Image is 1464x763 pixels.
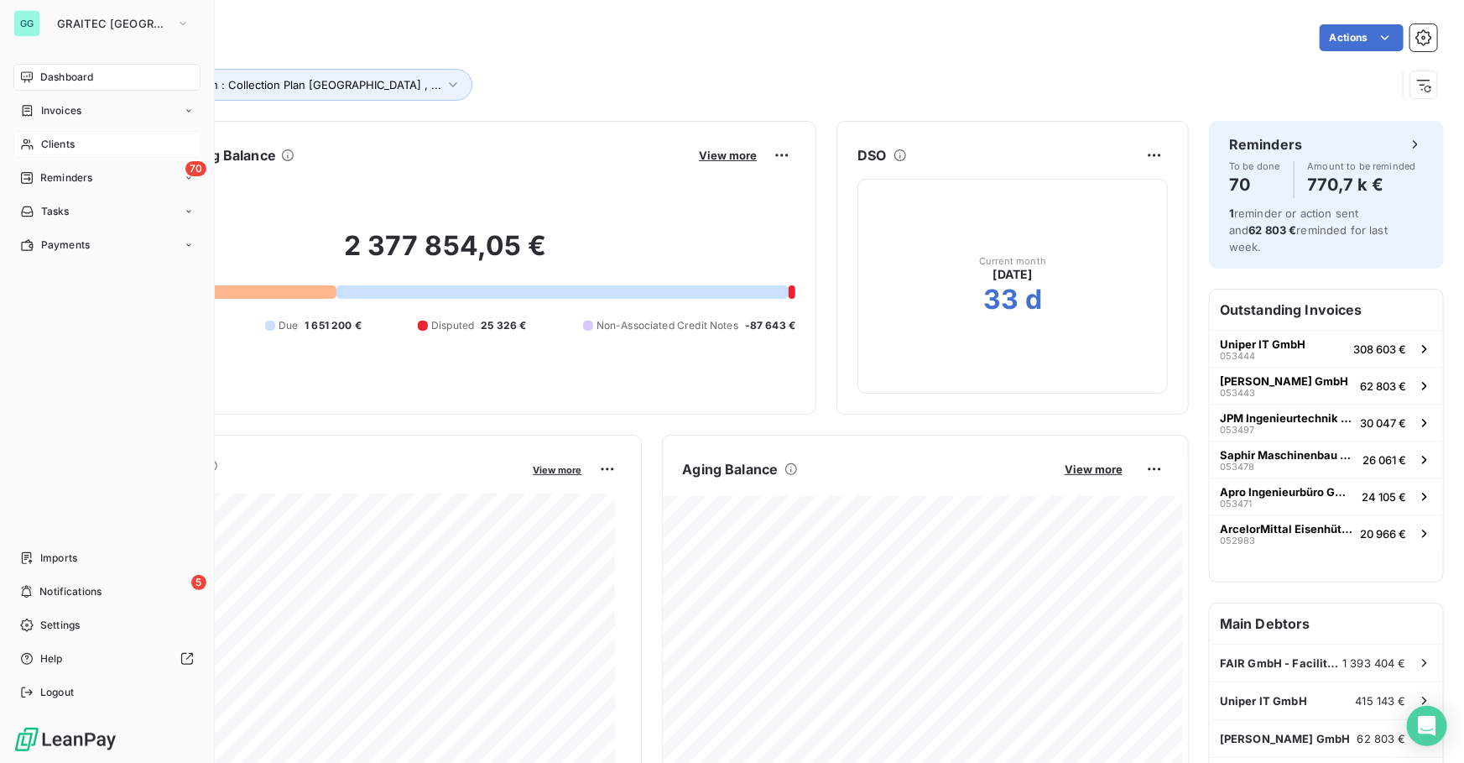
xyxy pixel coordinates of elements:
[1220,522,1353,536] span: ArcelorMittal Eisenhüttenstadt GmbH
[305,318,362,333] span: 1 651 200 €
[1060,462,1128,477] button: View more
[143,78,441,91] span: Reminder plan : Collection Plan [GEOGRAPHIC_DATA] , ...
[1308,171,1416,198] h4: 770,7 k €
[40,170,92,186] span: Reminders
[1357,732,1406,745] span: 62 803 €
[1220,656,1342,670] span: FAIR GmbH - Facility for [GEOGRAPHIC_DATA] and
[745,318,795,333] span: -87 643 €
[1220,485,1355,499] span: Apro Ingenieurbüro GmbH
[1220,462,1254,472] span: 053478
[41,238,90,253] span: Payments
[993,266,1033,283] span: [DATE]
[1210,441,1443,478] button: Saphir Maschinenbau GmbH05347826 061 €
[95,229,795,280] h2: 2 377 854,05 €
[431,318,474,333] span: Disputed
[39,584,102,599] span: Notifications
[40,618,80,633] span: Settings
[1220,388,1255,398] span: 053443
[41,137,75,152] span: Clients
[983,283,1019,316] h2: 33
[1360,379,1406,393] span: 62 803 €
[1220,499,1252,509] span: 053471
[1362,453,1406,467] span: 26 061 €
[57,17,169,30] span: GRAITEC [GEOGRAPHIC_DATA]
[481,318,526,333] span: 25 326 €
[699,149,757,162] span: View more
[529,462,587,477] button: View more
[1210,367,1443,404] button: [PERSON_NAME] GmbH05344362 803 €
[1220,411,1353,425] span: JPM Ingenieurtechnik GmbH
[191,575,206,590] span: 5
[1229,206,1388,253] span: reminder or action sent and reminded for last week.
[1210,515,1443,551] button: ArcelorMittal Eisenhüttenstadt GmbH05298320 966 €
[1220,351,1255,361] span: 053444
[1210,478,1443,515] button: Apro Ingenieurbüro GmbH05347124 105 €
[1360,416,1406,430] span: 30 047 €
[1308,161,1416,171] span: Amount to be reminded
[534,464,582,476] span: View more
[1220,732,1351,745] span: [PERSON_NAME] GmbH
[95,476,522,494] span: Monthly Revenue
[694,148,762,163] button: View more
[1356,694,1406,708] span: 415 143 €
[40,651,63,666] span: Help
[1025,283,1042,316] h2: d
[40,551,77,566] span: Imports
[1229,161,1280,171] span: To be done
[1220,425,1254,435] span: 053497
[185,161,206,176] span: 70
[1229,206,1234,220] span: 1
[1407,706,1447,746] div: Open Intercom Messenger
[13,645,201,672] a: Help
[1362,490,1406,504] span: 24 105 €
[13,10,40,37] div: GG
[40,70,93,85] span: Dashboard
[1210,404,1443,441] button: JPM Ingenieurtechnik GmbH05349730 047 €
[597,318,738,333] span: Non-Associated Credit Notes
[40,685,74,700] span: Logout
[1248,223,1296,237] span: 62 803 €
[1210,330,1443,367] button: Uniper IT GmbH053444308 603 €
[683,459,779,479] h6: Aging Balance
[1220,337,1305,351] span: Uniper IT GmbH
[1229,134,1302,154] h6: Reminders
[41,204,70,219] span: Tasks
[979,256,1046,266] span: Current month
[1220,536,1255,546] span: 052983
[1360,527,1406,541] span: 20 966 €
[1210,290,1443,330] h6: Outstanding Invoices
[1220,374,1348,388] span: [PERSON_NAME] GmbH
[119,69,472,101] button: Reminder plan : Collection Plan [GEOGRAPHIC_DATA] , ...
[279,318,298,333] span: Due
[1353,342,1406,356] span: 308 603 €
[1320,24,1404,51] button: Actions
[1210,604,1443,644] h6: Main Debtors
[857,145,886,165] h6: DSO
[1229,171,1280,198] h4: 70
[1220,694,1307,708] span: Uniper IT GmbH
[1065,463,1123,476] span: View more
[1220,448,1356,462] span: Saphir Maschinenbau GmbH
[1342,656,1406,670] span: 1 393 404 €
[41,103,81,118] span: Invoices
[13,726,117,753] img: Logo LeanPay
